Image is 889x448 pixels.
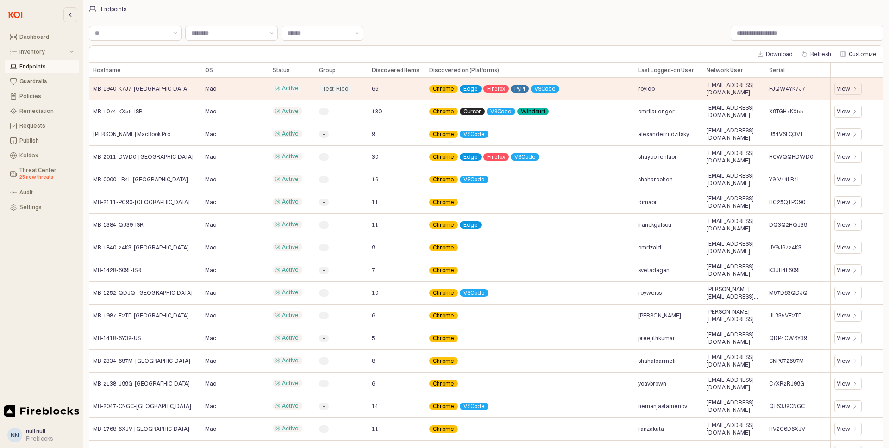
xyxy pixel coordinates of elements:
[638,221,671,229] span: franckgafsou
[834,219,862,231] div: View
[638,380,666,387] span: yoavbrown
[93,312,189,319] span: MB-1987-F2TP-[GEOGRAPHIC_DATA]
[769,335,807,342] span: QDP4CW6Y39
[372,312,375,319] span: 6
[769,199,805,206] span: HG25Q1PG90
[19,34,74,40] div: Dashboard
[463,108,481,115] span: Cursor
[463,289,485,297] span: VSCode
[707,331,762,346] span: [EMAIL_ADDRESS][DOMAIN_NAME]
[638,425,664,433] span: ranzakuta
[323,131,325,138] span: -
[707,149,762,164] span: [EMAIL_ADDRESS][DOMAIN_NAME]
[282,402,299,410] span: Active
[834,174,862,186] div: View
[19,63,74,70] div: Endpoints
[769,108,803,115] span: X9TGH7KX55
[5,105,79,118] button: Remediation
[205,267,216,274] span: Mac
[837,49,880,60] button: Customize
[19,174,74,181] div: 25 new threats
[834,310,862,322] div: View
[323,425,325,433] span: -
[319,67,336,74] span: Group
[837,199,850,206] div: View
[433,335,454,342] span: Chrome
[19,78,74,85] div: Guardrails
[282,357,299,364] span: Active
[282,175,299,183] span: Active
[707,263,762,278] span: [EMAIL_ADDRESS][DOMAIN_NAME]
[101,6,126,12] div: Endpoints
[5,90,79,103] button: Policies
[769,267,801,274] span: K3JH4L609L
[707,218,762,232] span: [EMAIL_ADDRESS][DOMAIN_NAME]
[769,380,804,387] span: C7XR2RJ99G
[769,403,805,410] span: QT63J9CNGC
[834,423,862,435] div: View
[463,153,478,161] span: Edge
[707,376,762,391] span: [EMAIL_ADDRESS][DOMAIN_NAME]
[834,332,862,344] div: View
[433,312,454,319] span: Chrome
[205,425,216,433] span: Mac
[5,45,79,58] button: Inventory
[7,428,22,442] button: nn
[769,176,800,183] span: Y9LV44LR4L
[638,289,662,297] span: royweiss
[834,242,862,254] div: View
[707,172,762,187] span: [EMAIL_ADDRESS][DOMAIN_NAME]
[93,335,141,342] span: MB-1418-6Y39-US
[433,85,454,93] span: Chrome
[834,400,862,412] div: View
[638,244,661,251] span: omrizaid
[93,85,189,93] span: MB-1940-K7J7-[GEOGRAPHIC_DATA]
[837,380,850,387] div: View
[638,335,675,342] span: preejithkumar
[19,49,68,55] div: Inventory
[19,137,74,144] div: Publish
[5,149,79,162] button: Koidex
[487,85,505,93] span: Firefox
[837,221,850,229] div: View
[769,244,801,251] span: JY9J6724K3
[323,108,325,115] span: -
[205,335,216,342] span: Mac
[638,199,658,206] span: dimaon
[205,176,216,183] span: Mac
[205,199,216,206] span: Mac
[282,380,299,387] span: Active
[429,67,499,74] span: Discovered on (Platforms)
[837,357,850,365] div: View
[837,267,850,274] div: View
[323,267,325,274] span: -
[323,221,325,229] span: -
[5,60,79,73] button: Endpoints
[282,85,299,92] span: Active
[834,355,862,367] div: View
[834,287,862,299] div: View
[205,380,216,387] span: Mac
[754,49,796,60] button: Download
[638,403,687,410] span: nemanjastamenov
[837,176,850,183] div: View
[26,428,45,435] span: null null
[372,199,378,206] span: 11
[514,153,536,161] span: VSCode
[372,153,378,161] span: 30
[834,106,862,118] div: View
[372,380,375,387] span: 6
[323,85,348,93] span: Test-Rido
[282,198,299,205] span: Active
[837,425,850,433] div: View
[170,26,181,40] button: Show suggestions
[837,312,850,319] div: View
[372,244,375,251] span: 9
[638,131,689,138] span: alexanderrudzitsky
[19,189,74,196] div: Audit
[638,67,694,74] span: Last Logged-on User
[463,85,478,93] span: Edge
[372,425,378,433] span: 11
[282,289,299,296] span: Active
[433,289,454,297] span: Chrome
